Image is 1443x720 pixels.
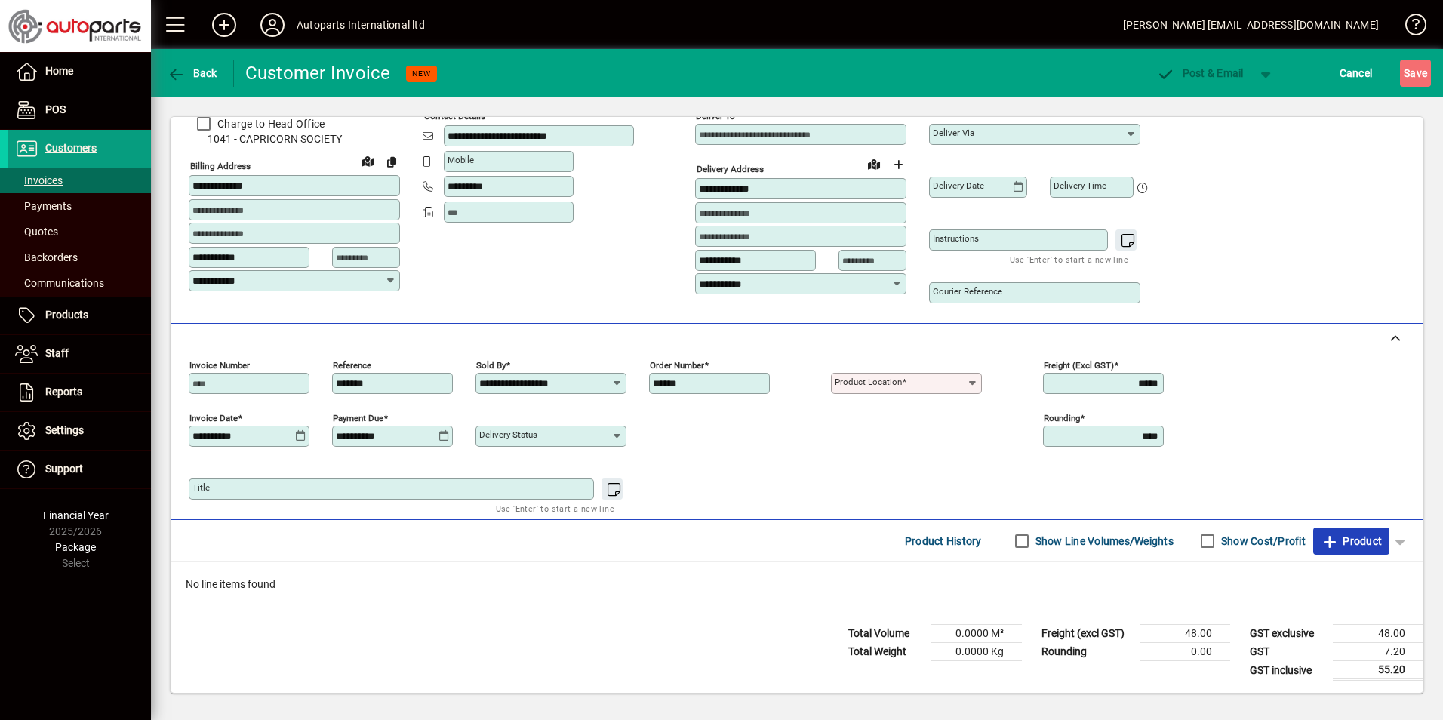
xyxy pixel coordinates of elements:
[192,482,210,493] mat-label: Title
[8,168,151,193] a: Invoices
[835,377,902,387] mat-label: Product location
[8,193,151,219] a: Payments
[650,360,704,371] mat-label: Order number
[1140,643,1230,661] td: 0.00
[905,529,982,553] span: Product History
[15,226,58,238] span: Quotes
[8,219,151,245] a: Quotes
[8,412,151,450] a: Settings
[933,233,979,244] mat-label: Instructions
[45,347,69,359] span: Staff
[1242,625,1333,643] td: GST exclusive
[1034,643,1140,661] td: Rounding
[171,562,1423,608] div: No line items found
[1404,67,1410,79] span: S
[15,200,72,212] span: Payments
[1044,360,1114,371] mat-label: Freight (excl GST)
[933,286,1002,297] mat-label: Courier Reference
[45,65,73,77] span: Home
[163,60,221,87] button: Back
[1242,643,1333,661] td: GST
[200,11,248,38] button: Add
[333,360,371,371] mat-label: Reference
[931,643,1022,661] td: 0.0000 Kg
[8,335,151,373] a: Staff
[1333,661,1423,680] td: 55.20
[245,61,391,85] div: Customer Invoice
[1156,67,1244,79] span: ost & Email
[8,53,151,91] a: Home
[45,142,97,154] span: Customers
[214,116,325,131] label: Charge to Head Office
[933,128,974,138] mat-label: Deliver via
[479,429,537,440] mat-label: Delivery status
[297,13,425,37] div: Autoparts International ltd
[1140,625,1230,643] td: 48.00
[1333,643,1423,661] td: 7.20
[45,309,88,321] span: Products
[15,174,63,186] span: Invoices
[841,643,931,661] td: Total Weight
[841,625,931,643] td: Total Volume
[1010,251,1128,268] mat-hint: Use 'Enter' to start a new line
[496,500,614,517] mat-hint: Use 'Enter' to start a new line
[45,463,83,475] span: Support
[151,60,234,87] app-page-header-button: Back
[15,277,104,289] span: Communications
[8,297,151,334] a: Products
[15,251,78,263] span: Backorders
[1321,529,1382,553] span: Product
[1034,625,1140,643] td: Freight (excl GST)
[933,180,984,191] mat-label: Delivery date
[45,386,82,398] span: Reports
[1404,61,1427,85] span: ave
[8,270,151,296] a: Communications
[1333,625,1423,643] td: 48.00
[476,360,506,371] mat-label: Sold by
[1242,661,1333,680] td: GST inclusive
[1044,413,1080,423] mat-label: Rounding
[1340,61,1373,85] span: Cancel
[55,541,96,553] span: Package
[8,374,151,411] a: Reports
[189,131,400,147] span: 1041 - CAPRICORN SOCIETY
[1394,3,1424,52] a: Knowledge Base
[355,149,380,173] a: View on map
[412,69,431,78] span: NEW
[1400,60,1431,87] button: Save
[1032,534,1174,549] label: Show Line Volumes/Weights
[43,509,109,522] span: Financial Year
[45,103,66,115] span: POS
[1313,528,1389,555] button: Product
[1218,534,1306,549] label: Show Cost/Profit
[333,413,383,423] mat-label: Payment due
[1336,60,1377,87] button: Cancel
[45,424,84,436] span: Settings
[931,625,1022,643] td: 0.0000 M³
[248,11,297,38] button: Profile
[8,245,151,270] a: Backorders
[1149,60,1251,87] button: Post & Email
[448,155,474,165] mat-label: Mobile
[380,149,404,174] button: Copy to Delivery address
[8,451,151,488] a: Support
[189,360,250,371] mat-label: Invoice number
[899,528,988,555] button: Product History
[1183,67,1189,79] span: P
[886,152,910,177] button: Choose address
[862,152,886,176] a: View on map
[8,91,151,129] a: POS
[1123,13,1379,37] div: [PERSON_NAME] [EMAIL_ADDRESS][DOMAIN_NAME]
[189,413,238,423] mat-label: Invoice date
[1054,180,1106,191] mat-label: Delivery time
[167,67,217,79] span: Back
